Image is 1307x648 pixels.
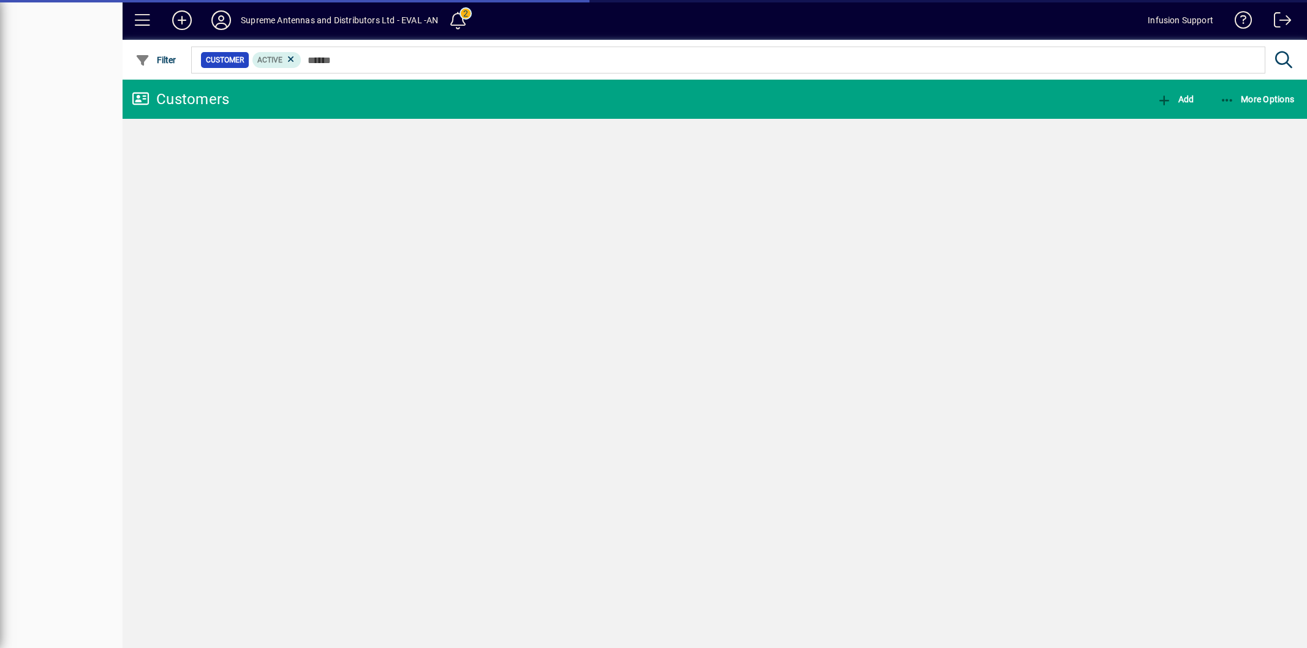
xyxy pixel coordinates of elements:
span: Add [1157,94,1194,104]
button: More Options [1217,88,1298,110]
button: Add [162,9,202,31]
div: Customers [132,89,229,109]
span: More Options [1220,94,1295,104]
a: Logout [1265,2,1292,42]
span: Customer [206,54,244,66]
button: Filter [132,49,180,71]
span: Filter [135,55,176,65]
button: Add [1154,88,1197,110]
span: Active [257,56,282,64]
a: Knowledge Base [1226,2,1252,42]
button: Profile [202,9,241,31]
mat-chip: Activation Status: Active [252,52,301,68]
div: Supreme Antennas and Distributors Ltd - EVAL -AN [241,10,438,30]
div: Infusion Support [1148,10,1213,30]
